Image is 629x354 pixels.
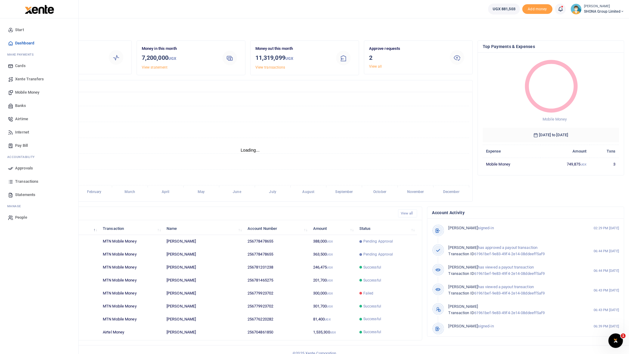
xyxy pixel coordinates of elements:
a: Xente Transfers [5,72,73,86]
td: 301,700 [310,300,356,313]
p: has viewed a payout transaction 61961bef-9e83-49f4-2e14-08ddeeff5af9 [449,284,576,297]
th: Status: activate to sort column ascending [356,222,417,235]
li: M [5,201,73,211]
span: Pay Bill [15,143,28,149]
tspan: February [87,190,102,194]
td: 256778478655 [244,235,310,248]
a: profile-user [PERSON_NAME] SHONA Group Limited [571,4,624,14]
span: [PERSON_NAME] [449,324,478,328]
h4: Recent Transactions [28,210,393,217]
a: logo-small logo-large logo-large [24,7,54,11]
span: Mobile Money [543,117,567,121]
small: UGX [168,56,176,61]
small: UGX [327,240,333,243]
small: UGX [327,292,333,295]
small: 06:44 PM [DATE] [594,249,619,254]
li: Toup your wallet [522,4,553,14]
small: 02:29 PM [DATE] [594,226,619,231]
span: UGX 881,503 [493,6,515,12]
small: UGX [327,279,333,282]
span: Approvals [15,165,33,171]
tspan: July [269,190,276,194]
tspan: June [233,190,241,194]
span: Mobile Money [15,89,39,95]
p: signed-in [449,225,576,231]
span: Transaction ID [449,311,474,315]
td: 256778478655 [244,248,310,261]
a: View all [398,209,417,217]
td: MTN Mobile Money [99,235,163,248]
th: Amount: activate to sort column ascending [310,222,356,235]
td: MTN Mobile Money [99,248,163,261]
a: UGX 881,503 [488,4,520,14]
td: 246,475 [310,261,356,274]
li: Ac [5,152,73,162]
th: Account Number: activate to sort column ascending [244,222,310,235]
span: Banks [15,103,26,109]
p: Money in this month [142,46,214,52]
tspan: April [162,190,170,194]
tspan: September [336,190,353,194]
h4: Account Activity [432,209,619,216]
span: Cards [15,63,26,69]
span: ake Payments [10,52,34,57]
td: 388,000 [310,235,356,248]
th: Txns [590,145,619,158]
td: 1,535,300 [310,326,356,338]
td: MTN Mobile Money [99,261,163,274]
h4: Top Payments & Expenses [483,43,619,50]
p: 61961bef-9e83-49f4-2e14-08ddeeff5af9 [449,304,576,316]
td: 256704861850 [244,326,310,338]
span: 1 [621,333,626,338]
th: Transaction: activate to sort column ascending [99,222,163,235]
p: Approve requests [369,46,442,52]
span: Dashboard [15,40,34,46]
td: Airtel Money [99,326,163,338]
small: 06:39 PM [DATE] [594,324,619,329]
span: Failed [363,291,374,296]
span: [PERSON_NAME] [449,304,478,309]
a: View all [369,64,382,69]
td: [PERSON_NAME] [163,235,244,248]
small: UGX [327,305,333,308]
td: 256781201238 [244,261,310,274]
td: 749,875 [540,158,590,170]
tspan: August [303,190,315,194]
a: View statement [142,65,167,69]
td: 300,000 [310,287,356,300]
span: Pending Approval [363,252,393,257]
iframe: Intercom live chat [608,333,623,348]
span: [PERSON_NAME] [449,245,478,250]
span: Transaction ID [449,252,474,256]
th: Name: activate to sort column ascending [163,222,244,235]
small: UGX [285,56,293,61]
tspan: May [198,190,205,194]
th: Amount [540,145,590,158]
td: 256779923702 [244,300,310,313]
span: Internet [15,129,29,135]
h4: Hello Janat [23,26,624,33]
h6: [DATE] to [DATE] [483,128,619,142]
small: 06:43 PM [DATE] [594,288,619,293]
tspan: December [443,190,460,194]
td: 256776220282 [244,313,310,326]
small: UGX [325,318,331,321]
span: Successful [363,278,381,283]
td: [PERSON_NAME] [163,300,244,313]
small: UGX [327,253,333,256]
small: UGX [330,331,336,334]
td: [PERSON_NAME] [163,326,244,338]
p: Money out this month [255,46,328,52]
span: Airtime [15,116,28,122]
td: Mobile Money [483,158,540,170]
small: UGX [327,266,333,269]
span: Start [15,27,24,33]
img: profile-user [571,4,582,14]
small: 06:44 PM [DATE] [594,268,619,273]
th: Expense [483,145,540,158]
td: [PERSON_NAME] [163,287,244,300]
td: MTN Mobile Money [99,300,163,313]
tspan: March [125,190,135,194]
td: 363,500 [310,248,356,261]
a: Transactions [5,175,73,188]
